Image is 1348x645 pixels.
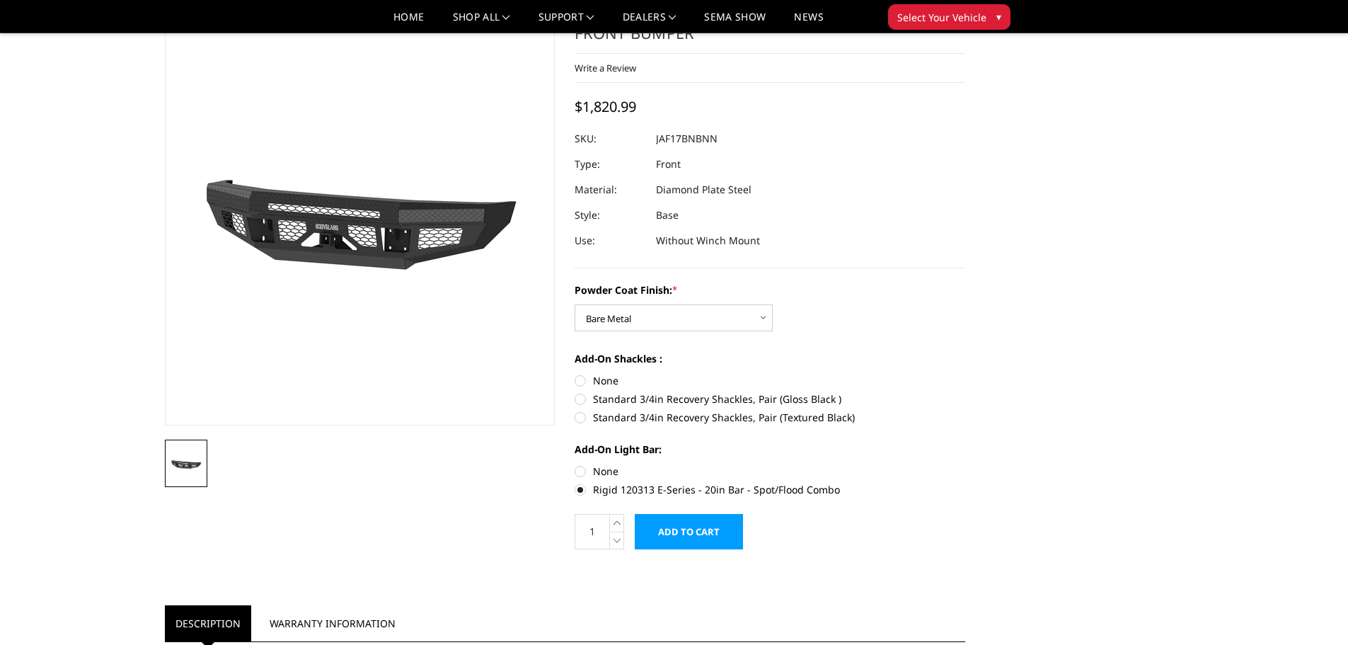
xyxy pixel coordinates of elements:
dd: Diamond Plate Steel [656,177,751,202]
a: Support [538,12,594,33]
dt: Type: [575,152,645,177]
label: None [575,373,965,388]
a: News [794,12,823,33]
input: Add to Cart [635,514,743,549]
dd: Base [656,202,679,228]
span: ▾ [996,9,1001,24]
dd: Front [656,152,681,177]
dd: Without Winch Mount [656,228,760,253]
a: Warranty Information [259,605,406,641]
label: Standard 3/4in Recovery Shackles, Pair (Gloss Black ) [575,392,965,406]
span: $1,820.99 [575,97,636,116]
label: Powder Coat Finish: [575,282,965,297]
label: Add-On Light Bar: [575,442,965,457]
a: Description [165,605,251,641]
img: 2017-2022 Ford F250-350 - FT Series - Base Front Bumper [169,454,203,473]
a: 2017-2022 Ford F250-350 - FT Series - Base Front Bumper [165,1,555,426]
a: Home [393,12,424,33]
label: None [575,464,965,479]
dd: JAF17BNBNN [656,126,718,152]
dt: Use: [575,228,645,253]
span: Select Your Vehicle [897,10,986,25]
a: Dealers [623,12,676,33]
a: shop all [453,12,510,33]
dt: Style: [575,202,645,228]
a: SEMA Show [704,12,766,33]
label: Rigid 120313 E-Series - 20in Bar - Spot/Flood Combo [575,482,965,497]
label: Standard 3/4in Recovery Shackles, Pair (Textured Black) [575,410,965,425]
label: Add-On Shackles : [575,351,965,366]
button: Select Your Vehicle [888,4,1010,30]
a: Write a Review [575,62,636,74]
dt: Material: [575,177,645,202]
dt: SKU: [575,126,645,152]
